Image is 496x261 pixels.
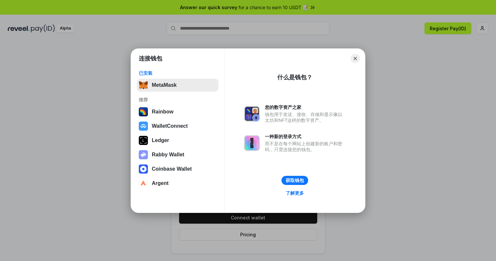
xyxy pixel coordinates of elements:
div: 获取钱包 [286,177,304,183]
img: svg+xml,%3Csvg%20xmlns%3D%22http%3A%2F%2Fwww.w3.org%2F2000%2Fsvg%22%20fill%3D%22none%22%20viewBox... [244,135,260,151]
button: WalletConnect [137,120,218,133]
button: MetaMask [137,79,218,92]
h1: 连接钱包 [139,55,162,62]
div: 推荐 [139,97,216,103]
button: Coinbase Wallet [137,163,218,176]
img: svg+xml,%3Csvg%20xmlns%3D%22http%3A%2F%2Fwww.w3.org%2F2000%2Fsvg%22%20width%3D%2228%22%20height%3... [139,136,148,145]
div: 而不是在每个网站上创建新的账户和密码，只需连接您的钱包。 [265,141,346,152]
div: 什么是钱包？ [277,73,312,81]
img: svg+xml,%3Csvg%20xmlns%3D%22http%3A%2F%2Fwww.w3.org%2F2000%2Fsvg%22%20fill%3D%22none%22%20viewBox... [244,106,260,122]
div: 钱包用于发送、接收、存储和显示像以太坊和NFT这样的数字资产。 [265,111,346,123]
button: 获取钱包 [281,176,308,185]
div: Argent [152,180,169,186]
div: Ledger [152,137,169,143]
button: Rainbow [137,105,218,118]
div: 了解更多 [286,190,304,196]
div: MetaMask [152,82,176,88]
img: svg+xml,%3Csvg%20width%3D%2228%22%20height%3D%2228%22%20viewBox%3D%220%200%2028%2028%22%20fill%3D... [139,164,148,174]
button: Argent [137,177,218,190]
img: svg+xml,%3Csvg%20width%3D%22120%22%20height%3D%22120%22%20viewBox%3D%220%200%20120%20120%22%20fil... [139,107,148,116]
img: svg+xml,%3Csvg%20width%3D%2228%22%20height%3D%2228%22%20viewBox%3D%220%200%2028%2028%22%20fill%3D... [139,122,148,131]
div: Rainbow [152,109,174,115]
button: Rabby Wallet [137,148,218,161]
div: 一种新的登录方式 [265,134,346,139]
img: svg+xml,%3Csvg%20xmlns%3D%22http%3A%2F%2Fwww.w3.org%2F2000%2Fsvg%22%20fill%3D%22none%22%20viewBox... [139,150,148,159]
div: 您的数字资产之家 [265,104,346,110]
div: WalletConnect [152,123,188,129]
img: svg+xml,%3Csvg%20width%3D%2228%22%20height%3D%2228%22%20viewBox%3D%220%200%2028%2028%22%20fill%3D... [139,179,148,188]
img: svg+xml,%3Csvg%20fill%3D%22none%22%20height%3D%2233%22%20viewBox%3D%220%200%2035%2033%22%20width%... [139,81,148,90]
button: Ledger [137,134,218,147]
a: 了解更多 [282,189,308,197]
div: Coinbase Wallet [152,166,192,172]
button: Close [351,54,360,63]
div: Rabby Wallet [152,152,184,158]
div: 已安装 [139,70,216,76]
